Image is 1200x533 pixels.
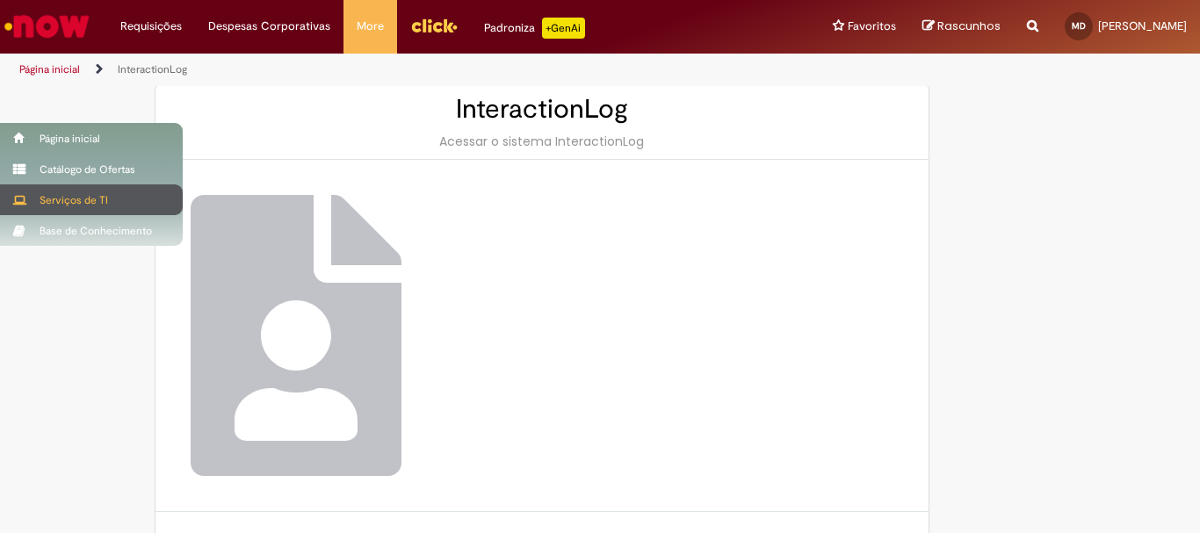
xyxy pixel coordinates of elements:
span: MD [1072,20,1086,32]
span: More [357,18,384,35]
img: ServiceNow [2,9,92,44]
a: InteractionLog [118,62,187,76]
h2: InteractionLog [173,95,911,124]
a: Página inicial [19,62,80,76]
p: +GenAi [542,18,585,39]
img: InteractionLog [191,195,401,476]
span: Despesas Corporativas [208,18,330,35]
span: [PERSON_NAME] [1098,18,1187,33]
span: Requisições [120,18,182,35]
span: Favoritos [848,18,896,35]
span: Rascunhos [937,18,1001,34]
div: Padroniza [484,18,585,39]
img: click_logo_yellow_360x200.png [410,12,458,39]
div: Acessar o sistema InteractionLog [173,133,911,150]
a: Rascunhos [922,18,1001,35]
ul: Trilhas de página [13,54,787,86]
